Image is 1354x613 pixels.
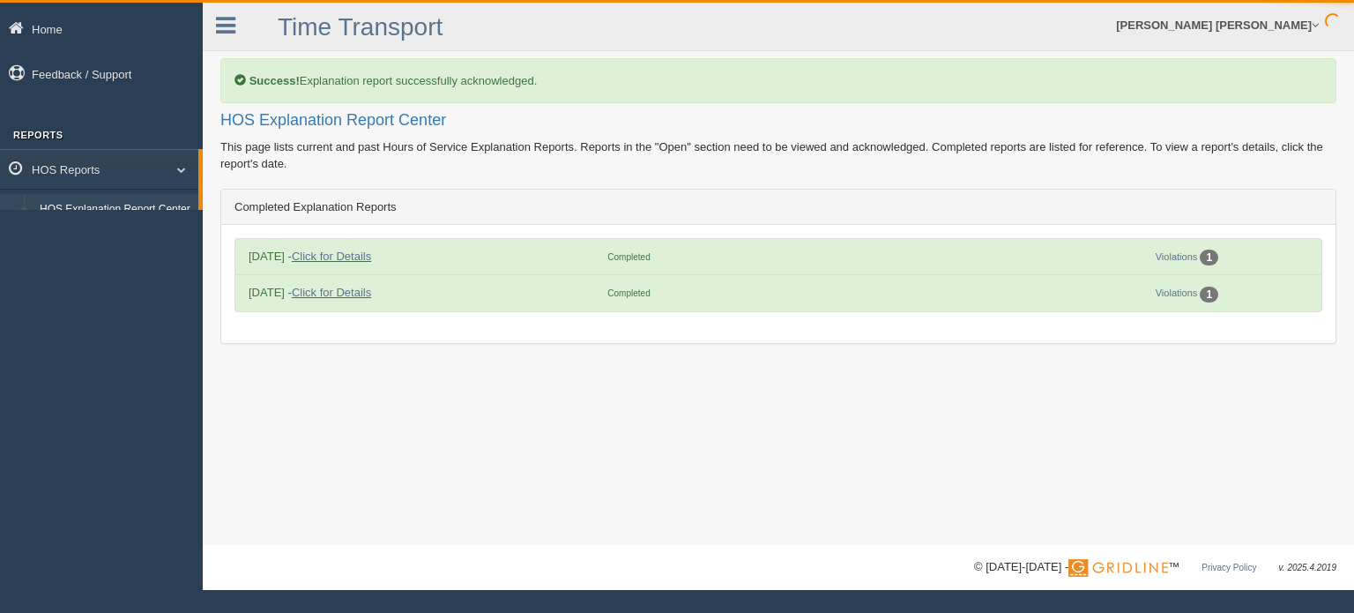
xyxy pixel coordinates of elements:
[221,190,1335,225] div: Completed Explanation Reports
[240,284,599,301] div: [DATE] -
[220,58,1336,103] div: Explanation report successfully acknowledged.
[220,112,1336,130] h2: HOS Explanation Report Center
[249,74,300,87] b: Success!
[607,252,650,262] span: Completed
[1068,559,1168,577] img: Gridline
[974,558,1336,577] div: © [DATE]-[DATE] - ™
[240,248,599,265] div: [DATE] -
[278,13,443,41] a: Time Transport
[1279,563,1336,572] span: v. 2025.4.2019
[1156,251,1198,262] a: Violations
[292,250,371,263] a: Click for Details
[607,288,650,298] span: Completed
[1201,563,1256,572] a: Privacy Policy
[1200,250,1218,265] div: 1
[32,194,198,226] a: HOS Explanation Report Center
[1200,287,1218,303] div: 1
[292,286,371,299] a: Click for Details
[1156,288,1198,298] a: Violations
